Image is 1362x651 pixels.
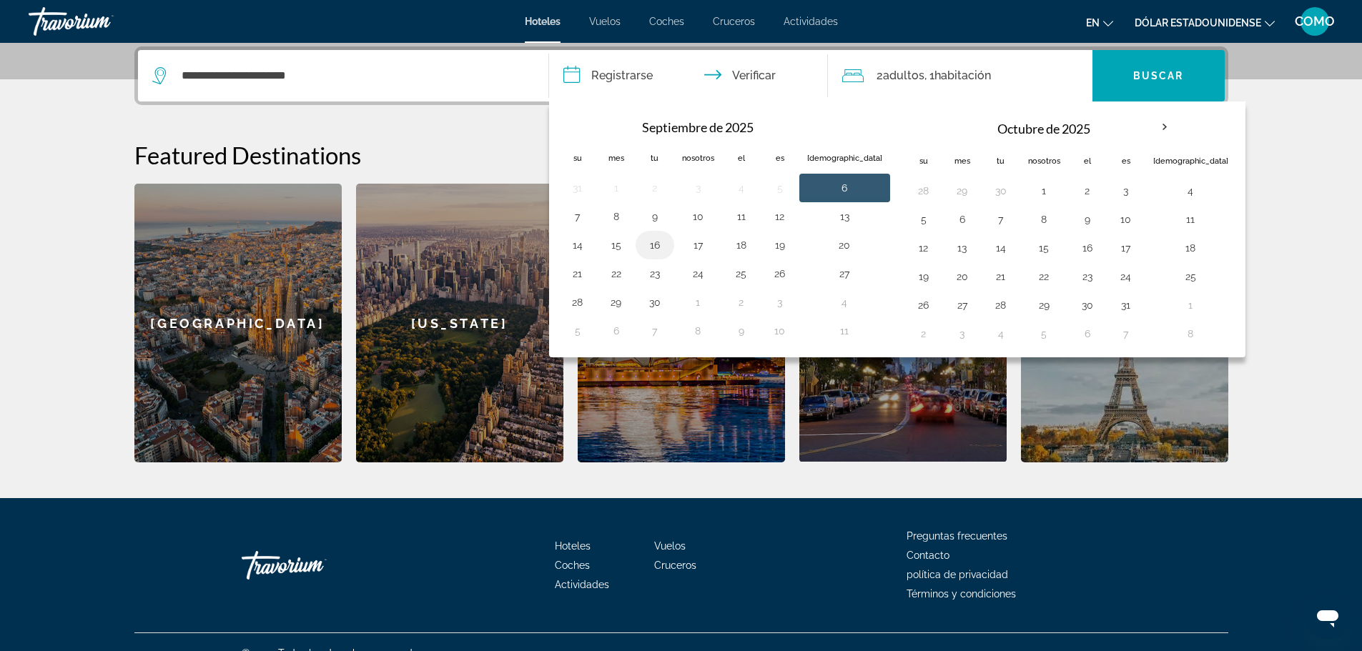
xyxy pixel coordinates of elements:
button: Día 16 [643,235,666,255]
a: [US_STATE] [356,184,563,462]
button: Día 8 [1153,324,1228,344]
a: Actividades [555,579,609,590]
button: Día 6 [1076,324,1099,344]
button: Fechas de entrada y salida [549,50,828,101]
button: Día 19 [769,235,791,255]
button: Día 12 [769,207,791,227]
button: Día 31 [566,178,589,198]
button: Día 6 [605,321,628,341]
button: Día 3 [1115,181,1138,201]
button: Día 4 [730,178,753,198]
button: Día 29 [605,292,628,312]
a: Contacto [907,550,949,561]
button: Día 22 [1028,267,1060,287]
a: política de privacidad [907,569,1008,580]
button: Día 22 [605,264,628,284]
button: Mes próximo [1145,111,1184,144]
button: Día 1 [1028,181,1060,201]
h2: Featured Destinations [134,141,1228,169]
a: Hoteles [525,16,561,27]
button: Día 8 [1028,209,1060,229]
button: Día 2 [643,178,666,198]
button: Día 25 [1153,267,1228,287]
font: en [1086,17,1100,29]
font: Coches [555,560,590,571]
button: Día 11 [730,207,753,227]
a: Vuelos [654,540,686,552]
button: Día 27 [951,295,974,315]
a: Travorium [29,3,172,40]
button: Día 29 [951,181,974,201]
a: Términos y condiciones [907,588,1016,600]
button: Día 11 [807,321,882,341]
button: Día 29 [1028,295,1060,315]
button: Día 3 [682,178,714,198]
button: Día 17 [1115,238,1138,258]
button: Día 2 [730,292,753,312]
a: Preguntas frecuentes [907,530,1007,542]
button: Día 21 [990,267,1012,287]
font: Buscar [1133,70,1184,81]
button: Día 1 [1153,295,1228,315]
button: Día 8 [682,321,714,341]
font: Septiembre de 2025 [642,119,754,135]
font: Octubre de 2025 [997,121,1090,136]
button: Cambiar moneda [1135,12,1275,33]
button: Día 14 [990,238,1012,258]
button: Día 24 [1115,267,1138,287]
button: Día 4 [807,292,882,312]
button: Día 27 [807,264,882,284]
button: Día 12 [912,238,935,258]
a: Actividades [784,16,838,27]
font: Habitación [934,69,991,82]
button: Día 16 [1076,238,1099,258]
button: Día 20 [807,235,882,255]
font: 2 [877,69,883,82]
button: Día 1 [682,292,714,312]
button: Día 2 [1076,181,1099,201]
button: Día 9 [1076,209,1099,229]
button: Buscar [1092,50,1225,101]
a: Vuelos [589,16,621,27]
button: Día 6 [807,178,882,198]
button: Día 7 [566,207,589,227]
button: Día 10 [1115,209,1138,229]
button: Día 24 [682,264,714,284]
button: Día 3 [769,292,791,312]
button: Cambiar idioma [1086,12,1113,33]
button: Día 21 [566,264,589,284]
button: Viajeros: 2 adultos, 0 niños [828,50,1092,101]
a: Cruceros [654,560,696,571]
button: Día 8 [605,207,628,227]
button: Día 5 [912,209,935,229]
div: [GEOGRAPHIC_DATA] [134,184,342,462]
button: Menú de usuario [1296,6,1333,36]
button: Día 13 [951,238,974,258]
button: Día 19 [912,267,935,287]
button: Día 9 [643,207,666,227]
button: Día 30 [990,181,1012,201]
font: Hoteles [555,540,591,552]
button: Día 15 [605,235,628,255]
iframe: Botón para iniciar la ventana de mensajería [1305,594,1351,640]
button: Día 20 [951,267,974,287]
button: Día 2 [912,324,935,344]
a: Travorium [242,544,385,587]
button: Día 31 [1115,295,1138,315]
button: Día 25 [730,264,753,284]
a: Cruceros [713,16,755,27]
div: Widget de búsqueda [138,50,1225,101]
button: Día 7 [643,321,666,341]
button: Día 18 [1153,238,1228,258]
button: Día 4 [1153,181,1228,201]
